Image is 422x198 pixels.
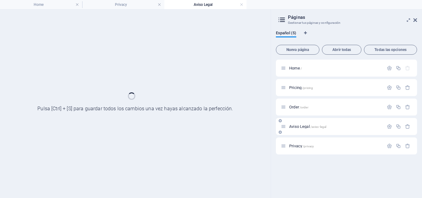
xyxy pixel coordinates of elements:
span: Abrir todas [325,48,359,52]
div: Configuración [387,85,392,90]
h2: Páginas [288,15,417,20]
div: Duplicar [396,124,401,129]
div: Eliminar [405,124,410,129]
button: Nueva página [276,45,319,55]
button: Todas las opciones [364,45,417,55]
div: Order/order [287,105,384,109]
h3: Gestionar tus páginas y configuración [288,20,405,26]
div: Pricing/pricing [287,86,384,90]
div: Configuración [387,124,392,129]
div: Configuración [387,143,392,149]
div: Duplicar [396,143,401,149]
div: Duplicar [396,85,401,90]
div: Duplicar [396,65,401,71]
span: Haz clic para abrir la página [289,144,314,148]
span: Haz clic para abrir la página [289,66,302,70]
div: Privacy/privacy [287,144,384,148]
div: Configuración [387,104,392,110]
span: /order [300,106,308,109]
span: Haz clic para abrir la página [289,85,313,90]
span: /aviso-legal [310,125,327,128]
div: Eliminar [405,85,410,90]
div: Aviso Legal/aviso-legal [287,124,384,128]
div: La página principal no puede eliminarse [405,65,410,71]
span: Español (5) [276,29,296,38]
div: Eliminar [405,143,410,149]
span: Todas las opciones [367,48,414,52]
div: Duplicar [396,104,401,110]
span: /privacy [303,145,314,148]
span: Nueva página [279,48,317,52]
h4: Privacy [82,1,164,8]
span: / [301,67,302,70]
span: Haz clic para abrir la página [289,124,326,129]
div: Pestañas de idiomas [276,31,417,42]
h4: Aviso Legal [164,1,247,8]
div: Home/ [287,66,384,70]
button: Abrir todas [322,45,361,55]
span: Haz clic para abrir la página [289,105,308,109]
span: /pricing [302,86,313,90]
div: Eliminar [405,104,410,110]
div: Configuración [387,65,392,71]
